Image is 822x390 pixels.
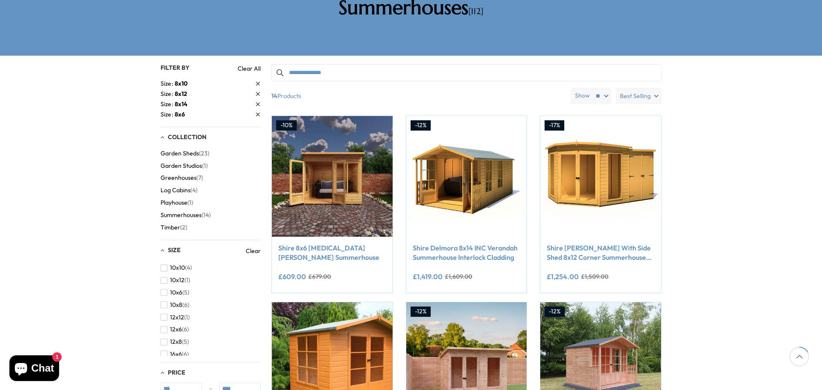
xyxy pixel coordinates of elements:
span: 16x6 [170,351,182,358]
span: (6) [182,351,189,358]
ins: £1,254.00 [547,273,579,280]
span: (5) [182,338,189,345]
ins: £1,419.00 [413,273,443,280]
inbox-online-store-chat: Shopify online store chat [7,355,62,383]
span: Garden Sheds [161,150,199,157]
del: £1,609.00 [445,274,472,280]
span: (2) [180,224,187,231]
div: -10% [276,120,297,131]
del: £679.00 [308,274,331,280]
button: 10x12 [161,274,190,286]
span: (1) [185,277,190,284]
div: -12% [411,120,431,131]
button: 10x10 [161,262,192,274]
span: 10x8 [170,301,182,309]
span: Size [161,79,175,88]
span: 12x6 [170,326,182,333]
button: 16x6 [161,348,189,360]
span: Collection [168,133,206,141]
span: (1) [202,162,208,170]
a: Shire 8x6 [MEDICAL_DATA][PERSON_NAME] Summerhouse [278,243,386,262]
button: 12x6 [161,323,189,336]
button: 10x6 [161,286,189,299]
a: Clear [246,247,261,255]
label: Show [575,92,590,100]
div: -12% [545,307,565,317]
input: Search products [271,64,661,81]
button: Garden Sheds (23) [161,147,209,160]
span: [112] [468,6,483,17]
button: Log Cabins (4) [161,184,197,196]
span: Size [161,100,175,109]
span: 12x12 [170,314,184,321]
span: 8x10 [175,80,188,87]
span: 8x12 [175,90,187,98]
span: Size [168,246,181,254]
span: 10x12 [170,277,185,284]
span: Size [161,110,175,119]
span: Log Cabins [161,187,191,194]
span: Playhouse [161,199,188,206]
span: Size [161,89,175,98]
div: -17% [545,120,564,131]
span: (4) [185,264,192,271]
ins: £609.00 [278,273,306,280]
span: (6) [182,301,189,309]
img: Shire Barclay With Side Shed 8x12 Corner Summerhouse 12mm Interlock Cladding - Best Shed [540,116,661,237]
a: Shire Delmora 8x14 INC Verandah Summerhouse Interlock Cladding [413,243,521,262]
button: Summerhouses (14) [161,209,211,221]
span: Greenhouses [161,174,197,182]
span: 8x6 [175,110,185,118]
span: Timber [161,224,180,231]
span: (1) [184,314,190,321]
span: Price [168,369,185,376]
span: (5) [182,289,189,296]
span: 10x6 [170,289,182,296]
button: Playhouse (1) [161,196,193,209]
span: Best Selling [620,88,651,104]
del: £1,509.00 [581,274,608,280]
label: Best Selling [616,88,661,104]
button: Garden Studios (1) [161,160,208,172]
span: (1) [188,199,193,206]
span: (7) [197,174,203,182]
b: 14 [271,88,277,104]
span: (4) [191,187,197,194]
button: Greenhouses (7) [161,172,203,184]
span: 12x8 [170,338,182,345]
span: (23) [199,150,209,157]
a: Shire [PERSON_NAME] With Side Shed 8x12 Corner Summerhouse 12mm Interlock Cladding [547,243,655,262]
div: -12% [411,307,431,317]
span: Products [268,88,567,104]
button: 12x12 [161,311,190,324]
a: Clear All [238,64,261,73]
button: 10x8 [161,299,189,311]
span: (6) [182,326,189,333]
span: Garden Studios [161,162,202,170]
span: (14) [202,211,211,219]
span: Summerhouses [161,211,202,219]
span: 10x10 [170,264,185,271]
span: Filter By [161,64,190,71]
img: Shire Delmora 8x14 INC Verandah Summerhouse Interlock Cladding - Best Shed [406,116,527,237]
span: 8x14 [175,100,188,108]
button: 12x8 [161,336,189,348]
button: Timber (2) [161,221,187,234]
